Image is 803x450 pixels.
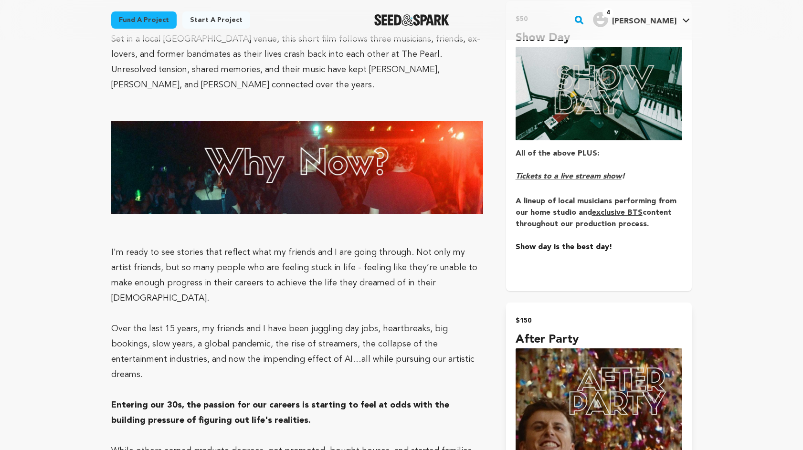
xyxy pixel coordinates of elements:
span: Show day is the best day! [516,243,612,251]
u: exclusive BTS [592,209,643,217]
strong: Entering our 30s, the passion for our careers is starting to feel at odds with the building press... [111,401,449,425]
p: Set in a local [GEOGRAPHIC_DATA] venue, this short film follows three musicians, friends, ex-love... [111,31,483,93]
a: Start a project [182,11,250,29]
a: Fund a project [111,11,177,29]
h4: After Party [516,331,682,348]
div: Suzanne P.'s Profile [593,12,676,27]
h4: A lineup of local musicians performing from our home studio and content throughout our production... [516,196,682,230]
a: Suzanne P.'s Profile [591,10,692,27]
em: ! [516,173,625,180]
button: $50 Show Day incentive All of the above PLUS:Tickets to a live stream show!A lineup of local musi... [506,1,692,291]
h2: $150 [516,314,682,327]
img: Seed&Spark Logo Dark Mode [374,14,449,26]
p: I'm ready to see stories that reflect what my friends and I are going through. Not only my artist... [111,245,483,306]
span: 4 [602,8,613,18]
span: [PERSON_NAME] [612,18,676,25]
img: incentive [516,47,682,140]
img: 1753359095-why%20now.jpg [111,121,483,214]
p: Over the last 15 years, my friends and I have been juggling day jobs, heartbreaks, big bookings, ... [111,321,483,382]
h4: All of the above PLUS: [516,148,682,159]
img: user.png [593,12,608,27]
u: Tickets to a live stream show [516,173,622,180]
span: Suzanne P.'s Profile [591,10,692,30]
a: Seed&Spark Homepage [374,14,449,26]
